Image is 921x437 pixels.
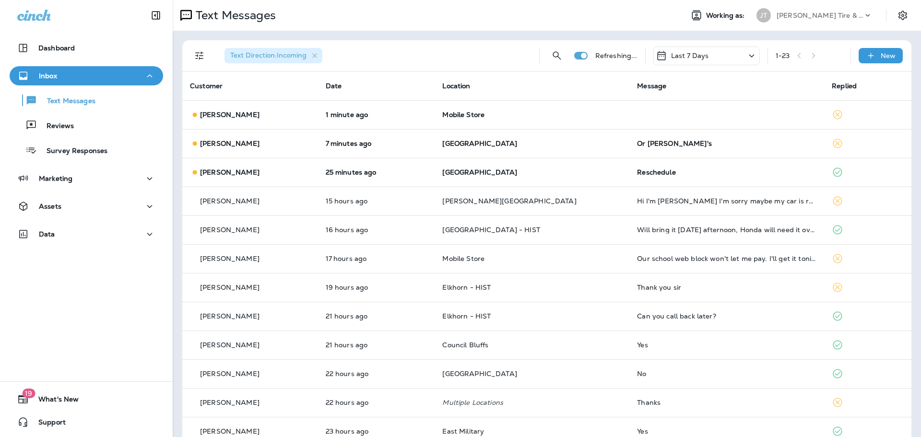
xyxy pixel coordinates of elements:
p: Data [39,230,55,238]
span: Mobile Store [442,110,484,119]
button: Assets [10,197,163,216]
div: Our school web block won't let me pay. I'll get it tonight. [637,255,816,262]
p: Aug 25, 2025 03:49 PM [326,226,427,234]
span: [GEOGRAPHIC_DATA] [442,168,517,177]
span: What's New [29,395,79,407]
button: Marketing [10,169,163,188]
span: Working as: [706,12,747,20]
span: [PERSON_NAME][GEOGRAPHIC_DATA] [442,197,576,205]
p: [PERSON_NAME] [200,341,260,349]
button: Search Messages [547,46,567,65]
button: Settings [894,7,911,24]
p: New [881,52,896,59]
span: East Military [442,427,484,436]
span: Location [442,82,470,90]
p: Aug 26, 2025 08:14 AM [326,111,427,118]
span: Council Bluffs [442,341,488,349]
div: 1 - 23 [776,52,790,59]
p: Aug 25, 2025 09:53 AM [326,399,427,406]
div: Thanks [637,399,816,406]
p: Aug 25, 2025 02:32 PM [326,255,427,262]
p: [PERSON_NAME] Tire & Auto [777,12,863,19]
p: Multiple Locations [442,399,622,406]
div: Thank you sir [637,283,816,291]
button: Inbox [10,66,163,85]
button: 19What's New [10,390,163,409]
div: Hi I'm Miriam Nieto I'm sorry maybe my car is ready ?? [637,197,816,205]
p: [PERSON_NAME] [200,427,260,435]
p: [PERSON_NAME] [200,226,260,234]
p: [PERSON_NAME] [200,255,260,262]
div: JT [756,8,771,23]
div: No [637,370,816,378]
p: Aug 25, 2025 09:04 AM [326,427,427,435]
span: Elkhorn - HIST [442,312,491,320]
button: Data [10,224,163,244]
p: Aug 26, 2025 07:50 AM [326,168,427,176]
span: [GEOGRAPHIC_DATA] [442,369,517,378]
button: Survey Responses [10,140,163,160]
span: Support [29,418,66,430]
p: Aug 25, 2025 04:45 PM [326,197,427,205]
p: Marketing [39,175,72,182]
p: [PERSON_NAME] [200,111,260,118]
button: Dashboard [10,38,163,58]
p: [PERSON_NAME] [200,168,260,176]
div: Will bring it tomorrow afternoon, Honda will need it overnight [637,226,816,234]
p: Aug 25, 2025 10:10 AM [326,370,427,378]
span: Mobile Store [442,254,484,263]
div: Reschedule [637,168,816,176]
p: Refreshing... [595,52,638,59]
p: [PERSON_NAME] [200,197,260,205]
span: Replied [832,82,857,90]
p: [PERSON_NAME] [200,370,260,378]
p: Aug 26, 2025 08:08 AM [326,140,427,147]
div: Can you call back later? [637,312,816,320]
p: [PERSON_NAME] [200,312,260,320]
span: Date [326,82,342,90]
button: Support [10,413,163,432]
button: Filters [190,46,209,65]
p: Assets [39,202,61,210]
p: [PERSON_NAME] [200,283,260,291]
div: Yes [637,341,816,349]
span: [GEOGRAPHIC_DATA] [442,139,517,148]
p: Dashboard [38,44,75,52]
span: Elkhorn - HIST [442,283,491,292]
p: Aug 25, 2025 10:24 AM [326,341,427,349]
p: Text Messages [37,97,95,106]
span: Text Direction : Incoming [230,51,307,59]
div: Text Direction:Incoming [224,48,322,63]
button: Reviews [10,115,163,135]
span: 19 [22,389,35,398]
p: Reviews [37,122,74,131]
p: Text Messages [192,8,276,23]
span: [GEOGRAPHIC_DATA] - HIST [442,225,540,234]
p: Last 7 Days [671,52,709,59]
span: Message [637,82,666,90]
p: [PERSON_NAME] [200,140,260,147]
div: Or Mark's [637,140,816,147]
div: Yes [637,427,816,435]
p: Aug 25, 2025 12:48 PM [326,283,427,291]
p: Survey Responses [37,147,107,156]
p: [PERSON_NAME] [200,399,260,406]
p: Aug 25, 2025 11:05 AM [326,312,427,320]
span: Customer [190,82,223,90]
button: Text Messages [10,90,163,110]
button: Collapse Sidebar [142,6,169,25]
p: Inbox [39,72,57,80]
